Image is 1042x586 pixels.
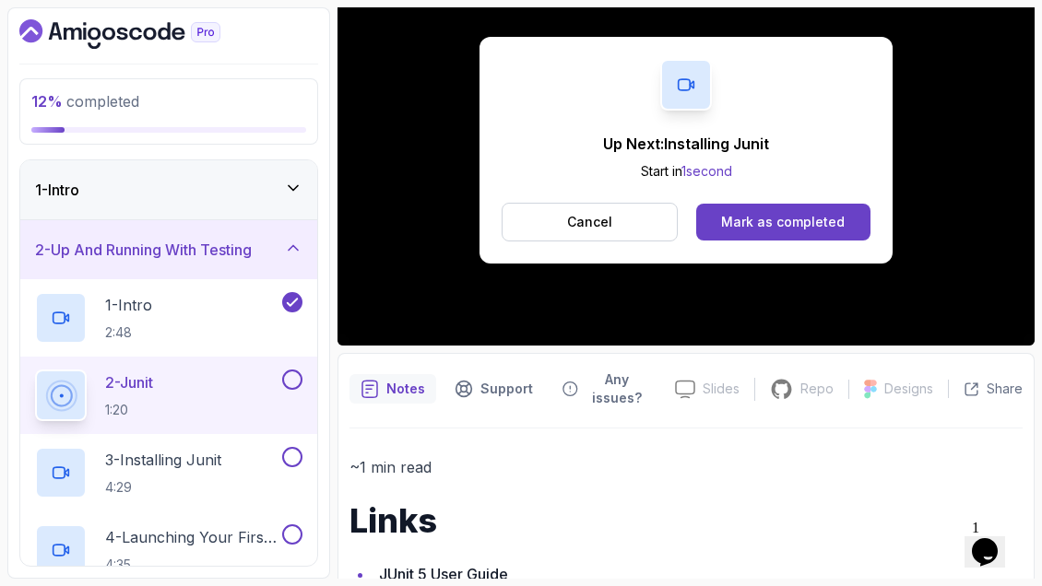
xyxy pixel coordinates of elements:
[379,565,508,583] a: JUnit 5 User Guide
[681,163,732,179] span: 1 second
[105,526,278,548] p: 4 - Launching Your First Test
[35,524,302,576] button: 4-Launching Your First Test4:35
[349,365,436,413] button: notes button
[31,92,139,111] span: completed
[35,369,302,421] button: 2-Junit1:20
[349,454,1023,480] p: ~1 min read
[35,179,79,201] h3: 1 - Intro
[800,380,834,398] p: Repo
[987,380,1023,398] p: Share
[105,556,278,574] p: 4:35
[35,292,302,344] button: 1-Intro2:48
[105,323,152,342] p: 2:48
[105,401,153,419] p: 1:20
[444,365,544,413] button: Support button
[105,478,221,497] p: 4:29
[480,380,533,398] p: Support
[696,204,870,240] button: Mark as completed
[586,370,649,407] p: Any issues?
[551,365,660,413] button: Feedback button
[105,449,221,471] p: 3 - Installing Junit
[965,512,1024,568] iframe: chat widget
[35,447,302,498] button: 3-Installing Junit4:29
[20,220,317,279] button: 2-Up And Running With Testing
[386,380,425,398] p: Notes
[19,19,263,49] a: Dashboard
[948,380,1023,398] button: Share
[35,239,252,261] h3: 2 - Up And Running With Testing
[603,133,769,155] p: Up Next: Installing Junit
[502,203,678,241] button: Cancel
[349,502,1023,539] h1: Links
[703,380,740,398] p: Slides
[884,380,933,398] p: Designs
[603,162,769,181] p: Start in
[20,160,317,219] button: 1-Intro
[567,213,612,231] p: Cancel
[105,371,153,393] p: 2 - Junit
[31,92,63,111] span: 12 %
[721,213,845,231] div: Mark as completed
[105,294,152,316] p: 1 - Intro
